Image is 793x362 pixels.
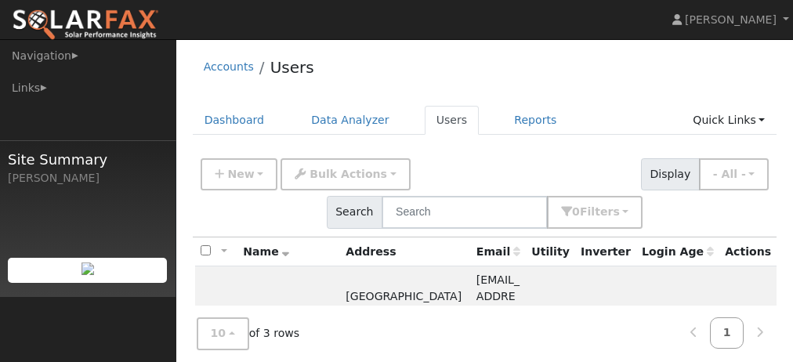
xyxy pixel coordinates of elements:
span: Bulk Actions [310,168,387,180]
span: s [613,205,619,218]
button: 10 [197,318,249,350]
a: 1 [710,318,744,349]
span: Display [641,158,700,190]
a: Users [425,106,480,135]
span: Name [243,245,289,258]
span: Filter [580,205,620,218]
span: Search [327,196,382,228]
a: jl_archibald@yahoo.com [739,305,753,321]
span: Email [476,245,520,258]
a: Reports [502,106,568,135]
button: - All - [699,158,769,190]
span: Site Summary [8,149,168,170]
span: [EMAIL_ADDRESS][DOMAIN_NAME] [476,273,520,352]
span: [PERSON_NAME] [685,13,777,26]
div: [PERSON_NAME] [8,170,168,186]
div: Actions [725,244,771,260]
button: New [201,158,278,190]
span: of 3 rows [197,318,300,350]
img: SolarFax [12,9,159,42]
input: Search [382,196,548,228]
span: Days since last login [642,245,714,258]
a: Other actions [753,305,767,321]
div: Address [346,244,465,260]
a: Dashboard [193,106,277,135]
a: Quick Links [681,106,777,135]
a: Accounts [204,60,254,73]
a: Data Analyzer [299,106,401,135]
button: 0Filters [547,196,643,228]
img: retrieve [81,262,94,275]
div: Utility [531,244,570,260]
button: Bulk Actions [281,158,410,190]
div: Inverter [581,244,631,260]
td: [GEOGRAPHIC_DATA][PERSON_NAME], [GEOGRAPHIC_DATA] [340,266,471,361]
a: Users [270,58,314,77]
span: New [227,168,254,180]
span: 10 [211,328,226,340]
td: [PERSON_NAME] [237,266,340,361]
